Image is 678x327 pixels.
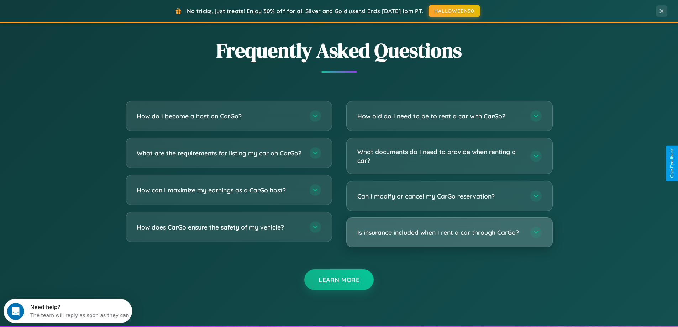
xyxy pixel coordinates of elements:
h3: Is insurance included when I rent a car through CarGo? [357,228,523,237]
button: HALLOWEEN30 [429,5,480,17]
span: No tricks, just treats! Enjoy 30% off for all Silver and Gold users! Ends [DATE] 1pm PT. [187,7,423,15]
h3: What are the requirements for listing my car on CarGo? [137,149,303,158]
h3: How can I maximize my earnings as a CarGo host? [137,186,303,195]
div: Open Intercom Messenger [3,3,132,22]
iframe: Intercom live chat discovery launcher [4,299,132,323]
button: Learn More [304,269,374,290]
h2: Frequently Asked Questions [126,37,553,64]
div: Need help? [27,6,126,12]
h3: What documents do I need to provide when renting a car? [357,147,523,165]
div: The team will reply as soon as they can [27,12,126,19]
h3: How does CarGo ensure the safety of my vehicle? [137,223,303,232]
iframe: Intercom live chat [7,303,24,320]
h3: How do I become a host on CarGo? [137,112,303,121]
div: Give Feedback [669,149,674,178]
h3: How old do I need to be to rent a car with CarGo? [357,112,523,121]
h3: Can I modify or cancel my CarGo reservation? [357,192,523,201]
